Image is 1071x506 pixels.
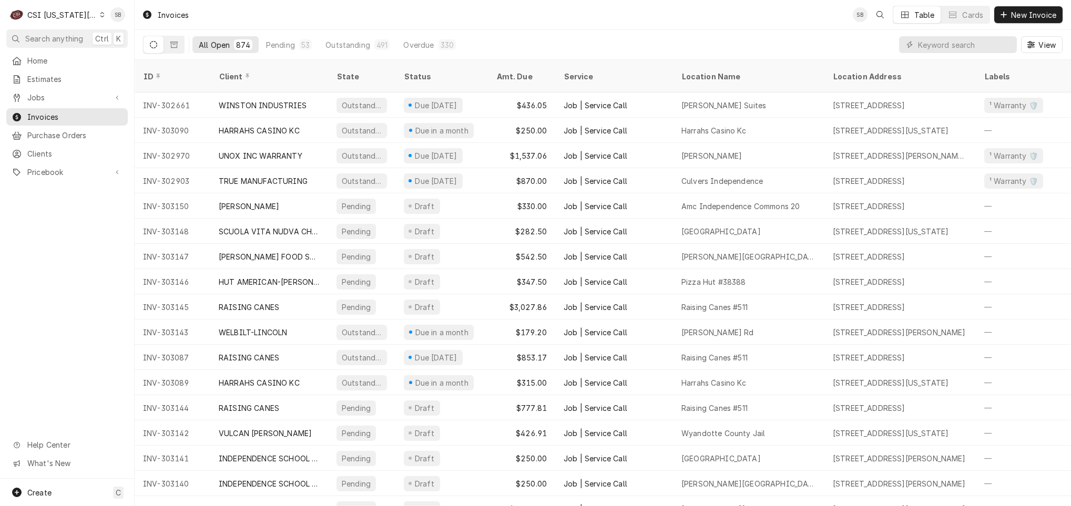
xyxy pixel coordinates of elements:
[833,226,948,237] div: [STREET_ADDRESS][US_STATE]
[681,175,763,187] div: Culvers Independence
[681,100,766,111] div: [PERSON_NAME] Suites
[135,420,210,446] div: INV-303142
[564,478,627,489] div: Job | Service Call
[6,145,128,162] a: Clients
[833,201,905,212] div: [STREET_ADDRESS]
[341,352,383,363] div: Outstanding
[135,92,210,118] div: INV-302661
[219,150,302,161] div: UNOX INC WARRANTY
[341,453,372,464] div: Pending
[403,39,434,50] div: Overdue
[414,377,470,388] div: Due in a month
[341,100,383,111] div: Outstanding
[341,402,372,414] div: Pending
[962,9,983,20] div: Cards
[414,100,458,111] div: Due [DATE]
[681,478,816,489] div: [PERSON_NAME][GEOGRAPHIC_DATA]
[414,352,458,363] div: Due [DATE]
[413,276,436,287] div: Draft
[496,71,545,82] div: Amt. Due
[988,150,1039,161] div: ¹ Warranty 🛡️
[833,478,966,489] div: [STREET_ADDRESS][PERSON_NAME]
[488,168,555,193] div: $870.00
[6,89,128,106] a: Go to Jobs
[341,150,383,161] div: Outstanding
[219,402,279,414] div: RAISING CANES
[833,125,948,136] div: [STREET_ADDRESS][US_STATE]
[681,276,746,287] div: Pizza Hut #38388
[833,428,948,439] div: [STREET_ADDRESS][US_STATE]
[413,201,436,212] div: Draft
[681,377,746,388] div: Harrahs Casino Kc
[988,175,1039,187] div: ¹ Warranty 🛡️
[488,143,555,168] div: $1,537.06
[219,428,312,439] div: VULCAN [PERSON_NAME]
[27,148,123,159] span: Clients
[833,150,967,161] div: [STREET_ADDRESS][PERSON_NAME][PERSON_NAME]
[135,269,210,294] div: INV-303146
[27,458,121,469] span: What's New
[301,39,310,50] div: 53
[833,71,965,82] div: Location Address
[27,92,107,103] span: Jobs
[488,420,555,446] div: $426.91
[266,39,295,50] div: Pending
[488,345,555,370] div: $853.17
[488,370,555,395] div: $315.00
[219,377,300,388] div: HARRAHS CASINO KC
[413,226,436,237] div: Draft
[135,471,210,496] div: INV-303140
[27,130,123,141] span: Purchase Orders
[116,487,121,498] span: C
[27,111,123,122] span: Invoices
[135,168,210,193] div: INV-302903
[325,39,370,50] div: Outstanding
[564,150,627,161] div: Job | Service Call
[341,478,372,489] div: Pending
[564,453,627,464] div: Job | Service Call
[833,251,905,262] div: [STREET_ADDRESS]
[833,327,966,338] div: [STREET_ADDRESS][PERSON_NAME]
[116,33,121,44] span: K
[681,226,761,237] div: [GEOGRAPHIC_DATA]
[6,52,128,69] a: Home
[341,302,372,313] div: Pending
[488,118,555,143] div: $250.00
[488,269,555,294] div: $347.50
[488,395,555,420] div: $777.81
[413,302,436,313] div: Draft
[135,143,210,168] div: INV-302970
[681,453,761,464] div: [GEOGRAPHIC_DATA]
[914,9,935,20] div: Table
[441,39,454,50] div: 330
[6,436,128,453] a: Go to Help Center
[681,428,765,439] div: Wyandotte County Jail
[1036,39,1058,50] span: View
[488,319,555,345] div: $179.20
[833,377,948,388] div: [STREET_ADDRESS][US_STATE]
[341,175,383,187] div: Outstanding
[27,488,52,497] span: Create
[219,453,320,464] div: INDEPENDENCE SCHOOL DIST/NUTRITION
[95,33,109,44] span: Ctrl
[341,377,383,388] div: Outstanding
[681,327,754,338] div: [PERSON_NAME] Rd
[219,100,307,111] div: WINSTON INDUSTRIES
[413,453,436,464] div: Draft
[1021,36,1063,53] button: View
[27,9,97,20] div: CSI [US_STATE][GEOGRAPHIC_DATA].
[564,125,627,136] div: Job | Service Call
[564,276,627,287] div: Job | Service Call
[341,125,383,136] div: Outstanding
[681,402,748,414] div: Raising Canes #511
[488,244,555,269] div: $542.50
[994,6,1063,23] button: New Invoice
[219,478,320,489] div: INDEPENDENCE SCHOOL DIST/NUTRITION
[1009,9,1058,20] span: New Invoice
[9,7,24,22] div: C
[143,71,200,82] div: ID
[6,163,128,181] a: Go to Pricebook
[564,352,627,363] div: Job | Service Call
[135,395,210,420] div: INV-303144
[135,345,210,370] div: INV-303087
